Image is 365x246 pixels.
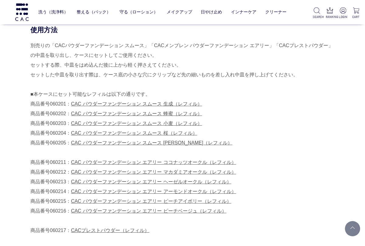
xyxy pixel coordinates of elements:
a: インナーケア [231,5,256,19]
p: LOGIN [339,15,347,19]
a: SEARCH [313,7,321,19]
a: CAC パウダーファンデーション エアリー アーモンドオークル（レフィル） [71,189,236,194]
a: 洗う（洗浄料） [38,5,68,19]
a: CAC パウダーファンデーション エアリー ココナッツオークル（レフィル） [71,160,236,165]
p: SEARCH [313,15,321,19]
a: CAC パウダーファンデーション スムース 桜（レフィル） [71,130,197,136]
a: クリーナー [265,5,287,19]
a: 日やけ止め [201,5,222,19]
a: 守る（ローション） [120,5,158,19]
a: CAC パウダーファンデーション エアリー ピーチベージュ（レフィル） [71,208,226,213]
a: CAC パウダーファンデーション スムース 生成（レフィル） [71,101,202,106]
a: CACプレストパウダー（レフィル） [71,228,149,233]
a: CAC パウダーファンデーション エアリー ヘーゼルオークル（レフィル） [71,179,231,184]
a: 整える（パック） [77,5,111,19]
a: CART [352,7,360,19]
a: CAC パウダーファンデーション スムース 蜂蜜（レフィル） [71,111,202,116]
p: CART [352,15,360,19]
a: CAC パウダーファンデーション スムース [PERSON_NAME]（レフィル） [71,140,232,145]
img: logo [14,3,30,21]
a: メイクアップ [167,5,192,19]
a: CAC パウダーファンデーション エアリー マカダミアオークル（レフィル） [71,169,236,175]
div: 使用方法 [30,26,335,34]
a: LOGIN [339,7,347,19]
a: CAC パウダーファンデーション エアリー ピーチアイボリー（レフィル） [71,199,231,204]
p: RANKING [326,15,334,19]
a: CAC パウダーファンデーション スムース 小麦（レフィル） [71,121,202,126]
a: RANKING [326,7,334,19]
